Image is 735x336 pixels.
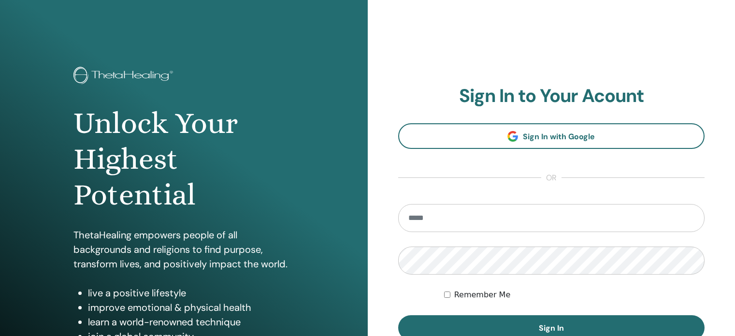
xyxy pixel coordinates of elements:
[539,323,564,333] span: Sign In
[398,123,705,149] a: Sign In with Google
[73,228,294,271] p: ThetaHealing empowers people of all backgrounds and religions to find purpose, transform lives, a...
[88,286,294,300] li: live a positive lifestyle
[398,85,705,107] h2: Sign In to Your Acount
[454,289,511,301] label: Remember Me
[88,315,294,329] li: learn a world-renowned technique
[523,131,595,142] span: Sign In with Google
[73,105,294,213] h1: Unlock Your Highest Potential
[541,172,562,184] span: or
[444,289,705,301] div: Keep me authenticated indefinitely or until I manually logout
[88,300,294,315] li: improve emotional & physical health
